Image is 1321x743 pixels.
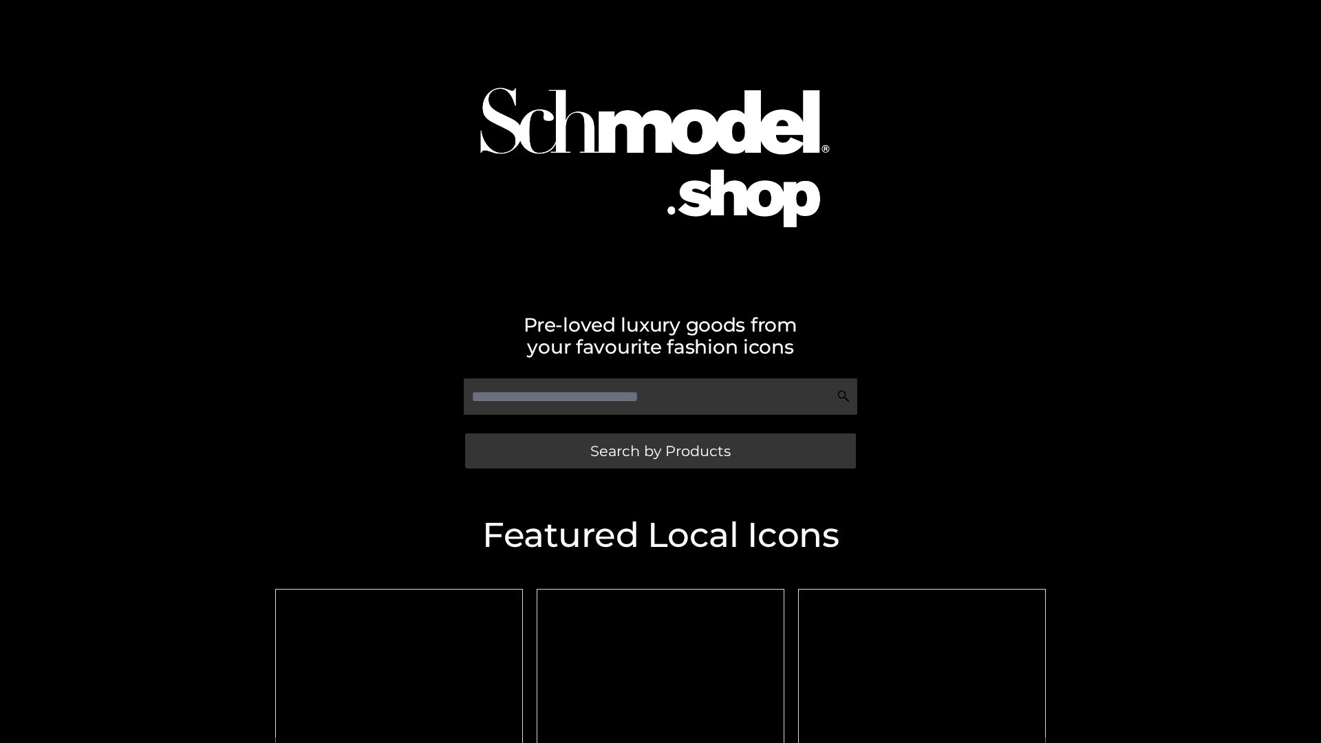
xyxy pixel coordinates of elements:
span: Search by Products [590,444,731,458]
h2: Featured Local Icons​ [268,518,1053,552]
h2: Pre-loved luxury goods from your favourite fashion icons [268,314,1053,358]
img: Search Icon [837,389,850,403]
a: Search by Products [465,433,856,469]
